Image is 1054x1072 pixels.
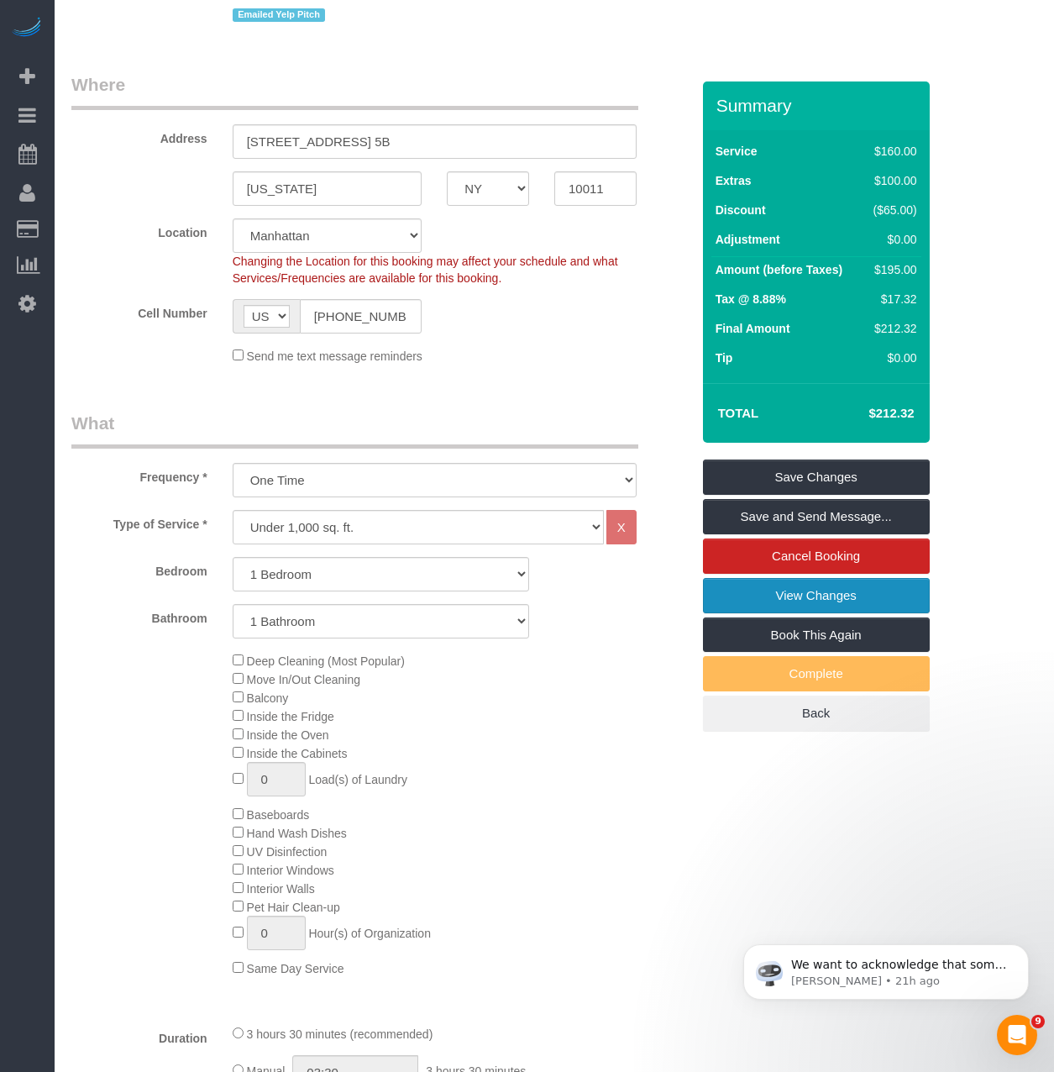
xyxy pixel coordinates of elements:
div: $195.00 [867,261,917,278]
span: Same Day Service [247,962,344,975]
label: Discount [716,202,766,218]
label: Service [716,143,758,160]
div: $212.32 [867,320,917,337]
a: Save Changes [703,460,930,495]
a: Back [703,696,930,731]
span: Interior Walls [247,882,315,896]
p: Message from Ellie, sent 21h ago [73,65,290,80]
span: Interior Windows [247,864,334,877]
label: Cell Number [59,299,220,322]
div: $100.00 [867,172,917,189]
a: Book This Again [703,617,930,653]
span: Deep Cleaning (Most Popular) [247,654,405,668]
label: Bedroom [59,557,220,580]
span: Load(s) of Laundry [308,773,407,786]
span: Move In/Out Cleaning [247,673,360,686]
label: Final Amount [716,320,790,337]
span: Inside the Cabinets [247,747,348,760]
input: City [233,171,422,206]
span: We want to acknowledge that some users may be experiencing lag or slower performance in our softw... [73,49,289,279]
span: Hour(s) of Organization [308,927,431,940]
span: UV Disinfection [247,845,328,859]
label: Adjustment [716,231,780,248]
span: Inside the Fridge [247,710,334,723]
h4: $212.32 [818,407,914,421]
label: Tip [716,349,733,366]
span: Emailed Yelp Pitch [233,8,326,22]
label: Type of Service * [59,510,220,533]
span: Hand Wash Dishes [247,827,347,840]
span: Balcony [247,691,289,705]
img: Automaid Logo [10,17,44,40]
input: Cell Number [300,299,422,334]
div: $0.00 [867,231,917,248]
span: Baseboards [247,808,310,822]
label: Amount (before Taxes) [716,261,842,278]
div: $17.32 [867,291,917,307]
a: View Changes [703,578,930,613]
span: Changing the Location for this booking may affect your schedule and what Services/Frequencies are... [233,255,618,285]
label: Tax @ 8.88% [716,291,786,307]
input: Zip Code [554,171,637,206]
label: Bathroom [59,604,220,627]
a: Cancel Booking [703,539,930,574]
label: Duration [59,1024,220,1047]
legend: Where [71,72,638,110]
label: Location [59,218,220,241]
span: Send me text message reminders [247,349,422,363]
label: Address [59,124,220,147]
span: Pet Hair Clean-up [247,901,340,914]
a: Save and Send Message... [703,499,930,534]
h3: Summary [716,96,921,115]
span: Inside the Oven [247,728,329,742]
iframe: Intercom notifications message [718,909,1054,1027]
span: 9 [1031,1015,1045,1028]
div: $160.00 [867,143,917,160]
div: $0.00 [867,349,917,366]
div: ($65.00) [867,202,917,218]
legend: What [71,411,638,449]
label: Frequency * [59,463,220,486]
strong: Total [718,406,759,420]
span: 3 hours 30 minutes (recommended) [247,1027,433,1041]
label: Extras [716,172,752,189]
iframe: Intercom live chat [997,1015,1037,1055]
